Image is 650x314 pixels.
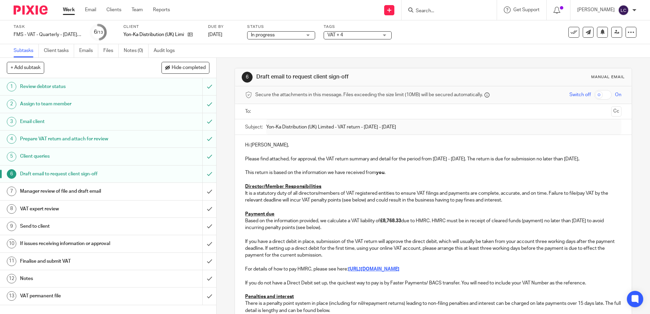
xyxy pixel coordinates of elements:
[20,186,137,196] h1: Manager review of file and draft email
[103,44,119,57] a: Files
[20,151,137,161] h1: Client queries
[245,238,621,259] p: If you have a direct debit in place, submission of the VAT return will approve the direct debit, ...
[14,31,82,38] div: FMS - VAT - Quarterly - [DATE] - [DATE]
[242,72,253,83] div: 6
[247,24,315,30] label: Status
[7,204,16,214] div: 8
[578,157,579,161] strong: .
[7,291,16,301] div: 13
[380,219,401,223] strong: £8,768.33
[7,100,16,109] div: 2
[251,33,275,37] span: In progress
[123,31,184,38] p: Yon-Ka Distribution (UK) Limited
[161,62,209,73] button: Hide completed
[618,5,629,16] img: svg%3E
[14,24,82,30] label: Task
[245,169,621,176] p: This return is based on the information we have received from .
[172,65,206,71] span: Hide completed
[245,124,263,130] label: Subject:
[327,33,343,37] span: VAT + 4
[20,169,137,179] h1: Draft email to request client sign-off
[245,217,621,231] p: Based on the information provided, we calculate a VAT liability of due to HMRC. HMRC must be in r...
[85,6,96,13] a: Email
[94,28,103,36] div: 6
[20,99,137,109] h1: Assign to team member
[245,280,621,286] p: If you do not have a Direct Debit set up, the quickest way to pay is by Faster Payments/ BACS tra...
[245,142,621,149] p: Hi [PERSON_NAME],
[348,267,399,272] a: [URL][DOMAIN_NAME]
[7,152,16,161] div: 5
[63,6,75,13] a: Work
[513,7,540,12] span: Get Support
[14,5,48,15] img: Pixie
[14,31,82,38] div: FMS - VAT - Quarterly - June - August, 2025
[20,117,137,127] h1: Email client
[123,24,200,30] label: Client
[154,44,180,57] a: Audit logs
[569,91,591,98] span: Switch off
[97,31,103,34] small: /13
[255,91,483,98] span: Secure the attachments in this message. Files exceeding the size limit (10MB) will be secured aut...
[245,156,621,162] p: Please find attached, for approval, the VAT return summary and detail for the period from [DATE] ...
[79,44,98,57] a: Emails
[376,170,384,175] strong: you
[20,134,137,144] h1: Prepare VAT return and attach for review
[208,24,239,30] label: Due by
[245,190,621,204] p: It is a statutory duty of all directors/members of VAT registered entities to ensure VAT filings ...
[208,32,222,37] span: [DATE]
[245,266,621,273] p: For details of how to pay HMRC, please see here:
[20,291,137,301] h1: VAT permanent file
[7,82,16,91] div: 1
[245,108,253,115] label: To:
[7,274,16,283] div: 12
[20,274,137,284] h1: Notes
[415,8,476,14] input: Search
[245,300,621,314] p: There is a penalty point system in place (including for nil/repayment returns) leading to non-fil...
[7,239,16,248] div: 10
[7,187,16,196] div: 7
[7,222,16,231] div: 9
[7,134,16,144] div: 4
[577,6,615,13] p: [PERSON_NAME]
[245,294,294,299] u: Penalties and interest
[245,212,274,216] u: Payment due
[106,6,121,13] a: Clients
[132,6,143,13] a: Team
[7,117,16,126] div: 3
[20,239,137,249] h1: If issues receiving information or approval
[7,257,16,266] div: 11
[20,204,137,214] h1: VAT expert review
[7,169,16,179] div: 6
[245,184,321,189] u: Director/Member Responsibilities
[7,62,44,73] button: + Add subtask
[20,82,137,92] h1: Review debtor status
[14,44,39,57] a: Subtasks
[44,44,74,57] a: Client tasks
[124,44,149,57] a: Notes (0)
[256,73,448,81] h1: Draft email to request client sign-off
[153,6,170,13] a: Reports
[611,106,621,117] button: Cc
[20,256,137,266] h1: Finalise and submit VAT
[591,74,625,80] div: Manual email
[324,24,392,30] label: Tags
[20,221,137,231] h1: Send to client
[615,91,621,98] span: On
